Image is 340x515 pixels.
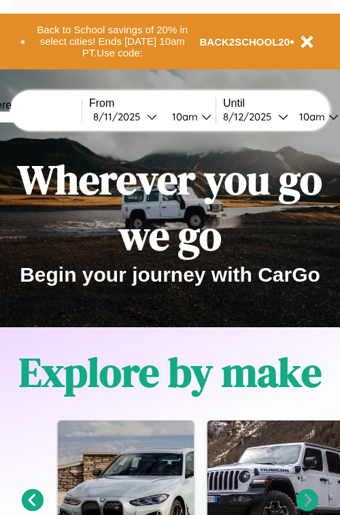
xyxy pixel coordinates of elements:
label: From [89,97,216,110]
b: BACK2SCHOOL20 [200,36,290,48]
button: Back to School savings of 20% in select cities! Ends [DATE] 10am PT.Use code: [25,20,200,63]
h1: Explore by make [19,344,322,400]
div: 10am [292,110,328,123]
button: 8/11/2025 [89,110,161,124]
button: 10am [161,110,216,124]
div: 10am [165,110,201,123]
div: 8 / 11 / 2025 [93,110,147,123]
div: 8 / 12 / 2025 [223,110,278,123]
